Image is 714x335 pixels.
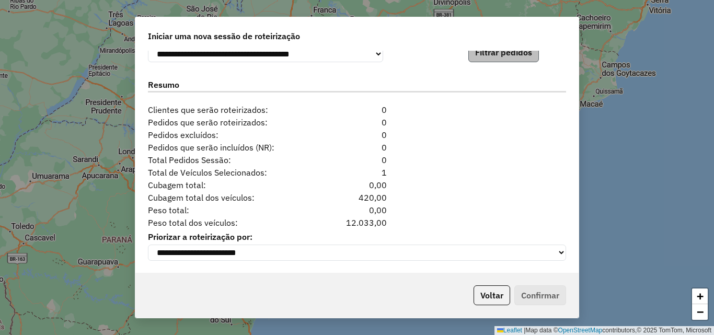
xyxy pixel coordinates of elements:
span: Peso total: [142,204,321,216]
span: − [697,305,704,318]
span: Peso total dos veículos: [142,216,321,229]
a: Zoom in [692,288,708,304]
button: Filtrar pedidos [468,42,539,62]
div: 0 [321,141,393,154]
button: Voltar [474,285,510,305]
span: | [524,327,525,334]
a: Leaflet [497,327,522,334]
span: Pedidos excluídos: [142,129,321,141]
label: Resumo [148,78,566,93]
span: Pedidos que serão roteirizados: [142,116,321,129]
div: 0 [321,154,393,166]
span: + [697,290,704,303]
span: Total Pedidos Sessão: [142,154,321,166]
span: Clientes que serão roteirizados: [142,103,321,116]
div: 0,00 [321,204,393,216]
span: Cubagem total dos veículos: [142,191,321,204]
div: 1 [321,166,393,179]
span: Cubagem total: [142,179,321,191]
div: 420,00 [321,191,393,204]
a: OpenStreetMap [558,327,603,334]
div: 0,00 [321,179,393,191]
div: 12.033,00 [321,216,393,229]
div: 0 [321,103,393,116]
div: 0 [321,116,393,129]
span: Pedidos que serão incluídos (NR): [142,141,321,154]
div: 0 [321,129,393,141]
span: Total de Veículos Selecionados: [142,166,321,179]
label: Priorizar a roteirização por: [148,230,566,243]
div: Map data © contributors,© 2025 TomTom, Microsoft [494,326,714,335]
a: Zoom out [692,304,708,320]
span: Iniciar uma nova sessão de roteirização [148,30,300,42]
